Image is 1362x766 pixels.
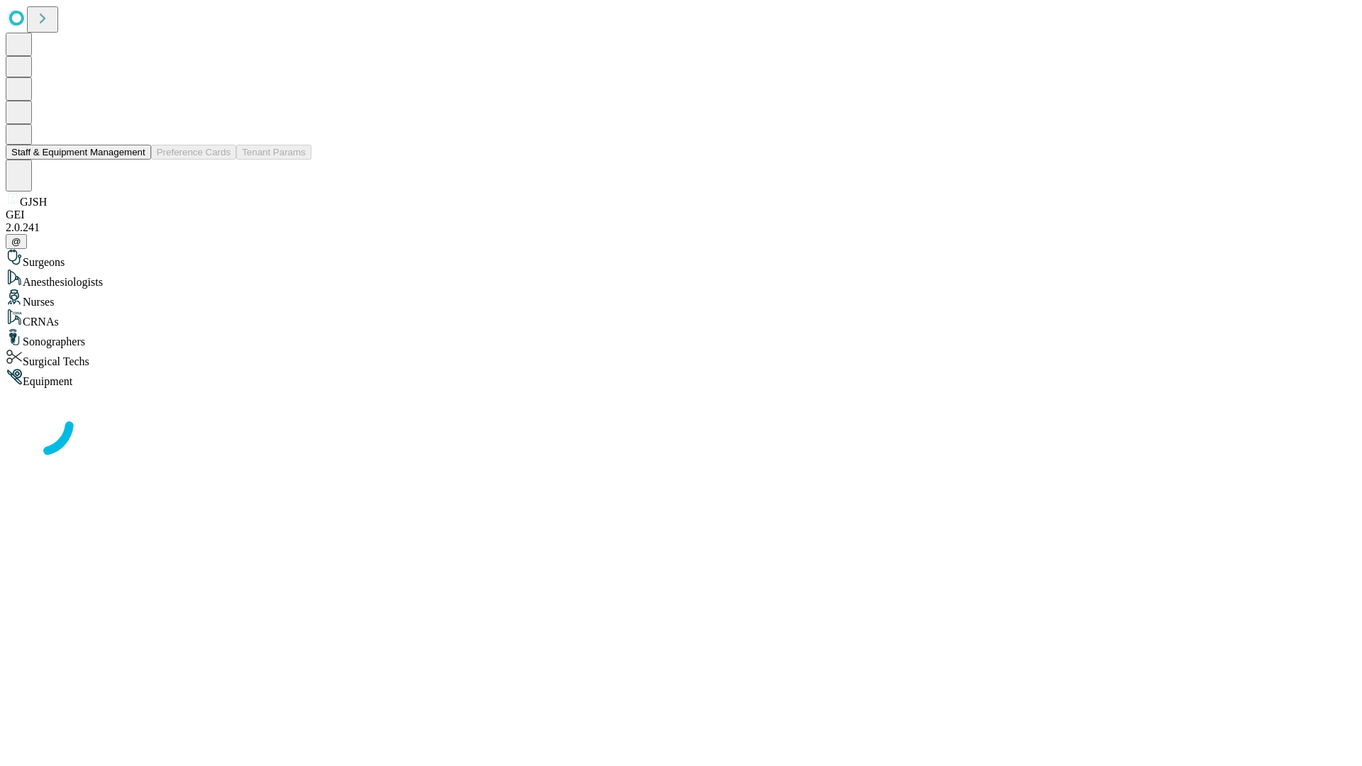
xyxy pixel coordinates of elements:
[6,328,1356,348] div: Sonographers
[6,249,1356,269] div: Surgeons
[20,196,47,208] span: GJSH
[151,145,236,160] button: Preference Cards
[6,209,1356,221] div: GEI
[11,236,21,247] span: @
[6,348,1356,368] div: Surgical Techs
[6,269,1356,289] div: Anesthesiologists
[6,368,1356,388] div: Equipment
[6,145,151,160] button: Staff & Equipment Management
[6,234,27,249] button: @
[6,309,1356,328] div: CRNAs
[6,289,1356,309] div: Nurses
[236,145,311,160] button: Tenant Params
[6,221,1356,234] div: 2.0.241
